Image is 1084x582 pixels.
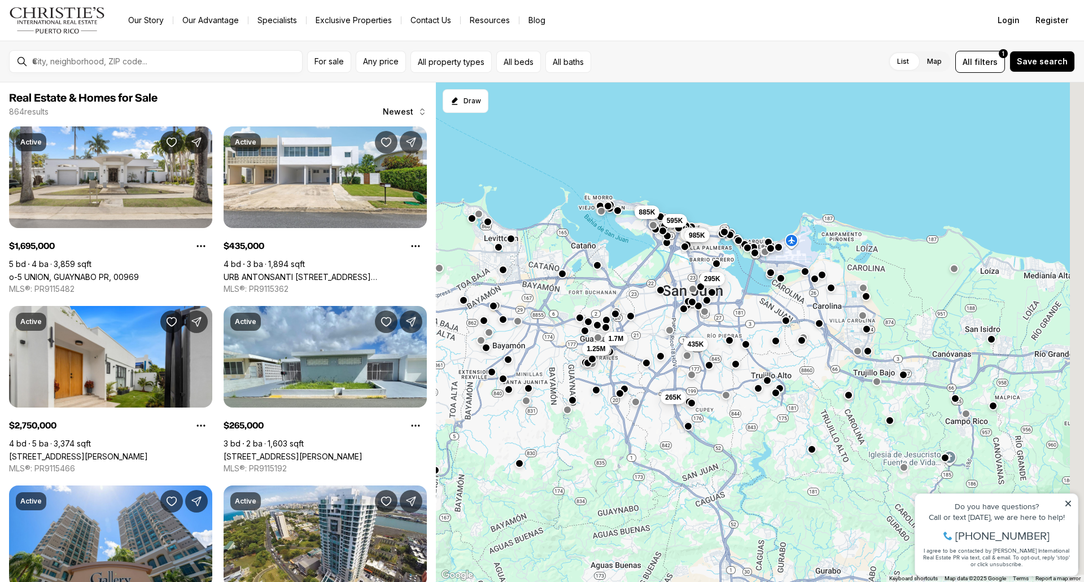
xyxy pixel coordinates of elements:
button: All property types [410,51,492,73]
button: 595K [662,214,688,227]
span: 595K [667,216,683,225]
p: Active [20,317,42,326]
span: Register [1035,16,1068,25]
a: Specialists [248,12,306,28]
span: [PHONE_NUMBER] [46,53,141,64]
span: Login [998,16,1020,25]
span: Real Estate & Homes for Sale [9,93,158,104]
button: Allfilters1 [955,51,1005,73]
button: Login [991,9,1026,32]
button: All baths [545,51,591,73]
button: All beds [496,51,541,73]
p: Active [20,497,42,506]
div: Do you have questions? [12,25,163,33]
button: Property options [404,414,427,437]
button: 1.25M [582,342,610,356]
span: 265K [665,393,681,402]
p: Active [235,317,256,326]
span: All [963,56,972,68]
button: Save Property: 404 CALLE BAYAMON #404 [375,310,397,333]
a: Our Advantage [173,12,248,28]
label: Map [918,51,951,72]
button: 435K [683,338,709,351]
span: filters [974,56,998,68]
button: Share Property [185,490,208,513]
p: Active [20,138,42,147]
a: URB ANTONSANTI CALLE CALVE #1474, SAN JUAN PR, 00927 [224,272,427,282]
button: 985K [684,229,710,242]
button: Share Property [400,310,422,333]
span: 1.25M [587,344,605,353]
label: List [888,51,918,72]
button: Save search [1009,51,1075,72]
a: Our Story [119,12,173,28]
button: Any price [356,51,406,73]
a: 404 CALLE BAYAMON #404, SAN JUAN PR, 00926 [224,452,362,461]
span: Newest [383,107,413,116]
button: 885K [635,205,660,219]
button: Contact Us [401,12,460,28]
a: Blog [519,12,554,28]
div: Call or text [DATE], we are here to help! [12,36,163,44]
button: Save Property: URB ANTONSANTI CALLE CALVE #1474 [375,131,397,154]
button: Save Property: 404 AVE DE LA CONSTITUCION #2008 [375,490,397,513]
span: 1.7M [609,334,624,343]
span: 295K [704,274,720,283]
button: Start drawing [443,89,488,113]
span: Any price [363,57,399,66]
span: 885K [639,208,655,217]
button: Save Property: o-5 UNION [160,131,183,154]
button: Share Property [400,131,422,154]
button: Save Property: 103 DE DIEGO AVENUE #1706 [160,490,183,513]
span: I agree to be contacted by [PERSON_NAME] International Real Estate PR via text, call & email. To ... [14,69,161,91]
button: 265K [661,391,686,404]
span: 1 [1002,49,1004,58]
button: 295K [700,272,725,286]
a: Resources [461,12,519,28]
button: Share Property [400,490,422,513]
span: 435K [688,340,704,349]
span: For sale [314,57,344,66]
button: Register [1029,9,1075,32]
button: 2.75M [680,227,708,241]
p: Active [235,138,256,147]
a: 106 TRES HERMANOS, SAN JUAN PR, 00907 [9,452,148,461]
p: Active [235,497,256,506]
button: For sale [307,51,351,73]
a: Exclusive Properties [307,12,401,28]
a: o-5 UNION, GUAYNABO PR, 00969 [9,272,139,282]
span: 2.75M [685,230,703,239]
button: Share Property [185,310,208,333]
button: Property options [190,235,212,257]
button: Share Property [185,131,208,154]
button: 1.7M [604,332,628,345]
img: logo [9,7,106,34]
button: Newest [376,100,434,123]
button: Property options [404,235,427,257]
p: 864 results [9,107,49,116]
button: Property options [190,414,212,437]
button: Save Property: 106 TRES HERMANOS [160,310,183,333]
span: Save search [1017,57,1068,66]
span: 985K [689,231,705,240]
